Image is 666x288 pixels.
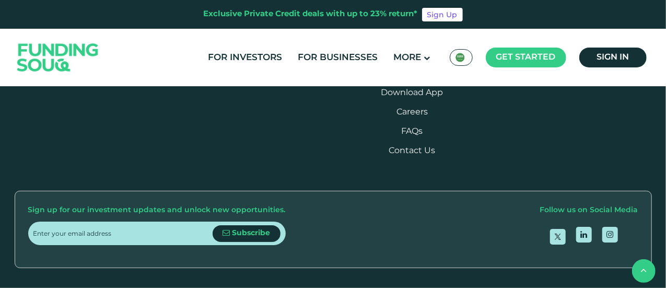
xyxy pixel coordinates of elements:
[204,8,418,20] div: Exclusive Private Credit deals with up to 23% return*
[422,8,463,21] a: Sign Up
[597,53,629,61] span: Sign in
[602,227,618,243] a: open Instagram
[401,128,423,135] a: FAQs
[394,53,422,62] span: More
[389,147,435,155] a: Contact Us
[28,204,286,217] div: Sign up for our investment updates and unlock new opportunities.
[540,204,638,217] div: Follow us on Social Media
[396,108,428,116] span: Careers
[7,31,109,84] img: Logo
[550,229,566,245] a: open Twitter
[296,49,381,66] a: For Businesses
[496,53,556,61] span: Get started
[632,259,656,283] button: back
[381,89,443,97] a: Download App
[232,229,270,237] span: Subscribe
[213,225,281,242] button: Subscribe
[33,222,213,245] input: Enter your email address
[555,234,561,240] img: twitter
[576,227,592,243] a: open Linkedin
[455,53,465,62] img: SA Flag
[579,48,647,67] a: Sign in
[206,49,285,66] a: For Investors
